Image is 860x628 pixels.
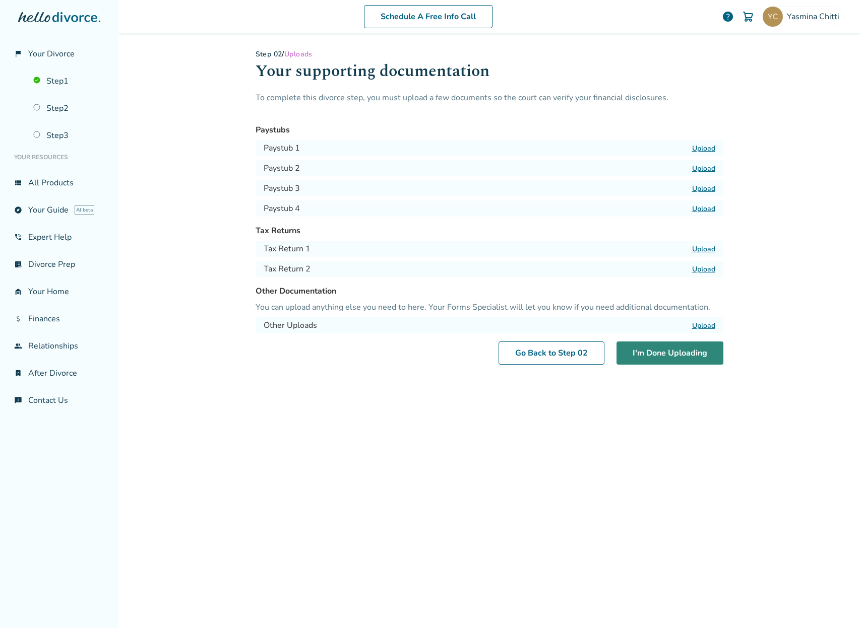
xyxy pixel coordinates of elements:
img: Cart [742,11,754,23]
a: list_alt_checkDivorce Prep [8,253,110,276]
span: chat_info [14,396,22,404]
h4: Tax Return 2 [264,263,311,275]
a: exploreYour GuideAI beta [8,198,110,222]
a: chat_infoContact Us [8,389,110,412]
span: Yasmina Chitti [787,11,843,22]
a: phone_in_talkExpert Help [8,226,110,249]
span: list_alt_check [14,260,22,268]
h4: Tax Return 1 [264,243,311,255]
span: view_list [14,179,22,187]
a: Step1 [27,69,110,93]
a: garage_homeYour Home [8,280,110,303]
h3: Other Documentation [256,285,723,297]
span: explore [14,206,22,214]
p: To complete this divorce step, you must upload a few documents so the court can verify your finan... [256,92,723,116]
span: group [14,342,22,350]
a: Step3 [27,124,110,147]
p: You can upload anything else you need to here. Your Forms Specialist will let you know if you nee... [256,301,723,313]
span: AI beta [75,205,94,215]
a: attach_moneyFinances [8,307,110,330]
label: Upload [692,164,715,173]
label: Upload [692,244,715,254]
label: Upload [692,321,715,330]
label: Upload [692,184,715,193]
a: help [722,11,734,23]
img: yasmina@rety.org [763,7,783,27]
iframe: Chat Widget [810,580,860,628]
h4: Paystub 3 [264,182,300,194]
span: bookmark_check [14,369,22,377]
span: Uploads [284,49,313,59]
label: Upload [692,204,715,214]
label: Upload [692,264,715,274]
a: Step 02 [256,49,282,59]
h1: Your supporting documentation [256,59,723,92]
a: flag_2Your Divorce [8,42,110,65]
a: view_listAll Products [8,171,110,194]
a: Step2 [27,97,110,120]
a: Schedule A Free Info Call [364,5,493,28]
span: phone_in_talk [14,233,22,241]
label: Upload [692,144,715,153]
span: garage_home [14,288,22,296]
h4: Paystub 1 [264,142,300,154]
h4: Other Uploads [264,319,317,331]
a: Go Back to Step 02 [499,341,604,365]
div: / [256,49,723,59]
a: bookmark_checkAfter Divorce [8,362,110,385]
a: groupRelationships [8,334,110,358]
button: I'm Done Uploading [617,341,723,365]
h3: Tax Returns [256,225,723,237]
h4: Paystub 2 [264,162,300,174]
h4: Paystub 4 [264,202,300,215]
span: flag_2 [14,50,22,58]
li: Your Resources [8,147,110,167]
h3: Paystubs [256,124,723,136]
span: attach_money [14,315,22,323]
span: Your Divorce [28,48,75,59]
